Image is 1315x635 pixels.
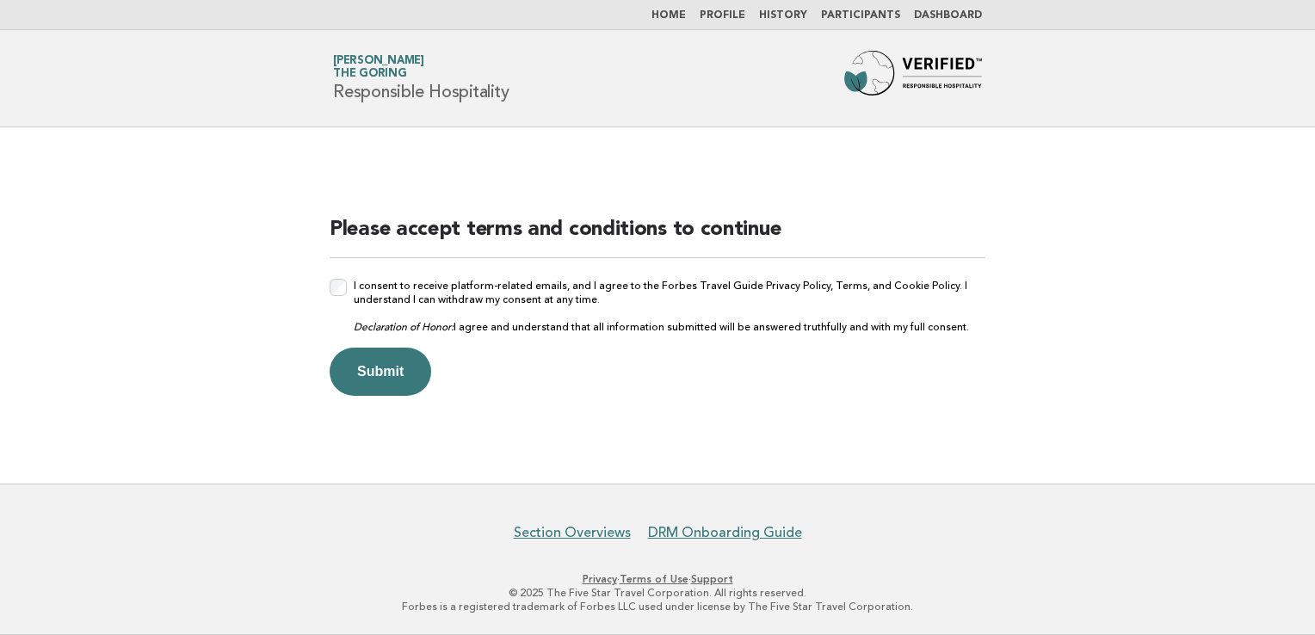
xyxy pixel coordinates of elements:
[131,600,1184,613] p: Forbes is a registered trademark of Forbes LLC used under license by The Five Star Travel Corpora...
[700,10,745,21] a: Profile
[583,573,617,585] a: Privacy
[844,51,982,106] img: Forbes Travel Guide
[330,216,985,258] h2: Please accept terms and conditions to continue
[759,10,807,21] a: History
[821,10,900,21] a: Participants
[620,573,688,585] a: Terms of Use
[514,524,631,541] a: Section Overviews
[131,572,1184,586] p: · ·
[914,10,982,21] a: Dashboard
[651,10,686,21] a: Home
[333,55,424,79] a: [PERSON_NAME]The Goring
[354,321,454,333] em: Declaration of Honor:
[333,56,509,101] h1: Responsible Hospitality
[354,279,985,334] label: I consent to receive platform-related emails, and I agree to the Forbes Travel Guide Privacy Poli...
[648,524,802,541] a: DRM Onboarding Guide
[333,69,407,80] span: The Goring
[691,573,733,585] a: Support
[131,586,1184,600] p: © 2025 The Five Star Travel Corporation. All rights reserved.
[330,348,431,396] button: Submit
